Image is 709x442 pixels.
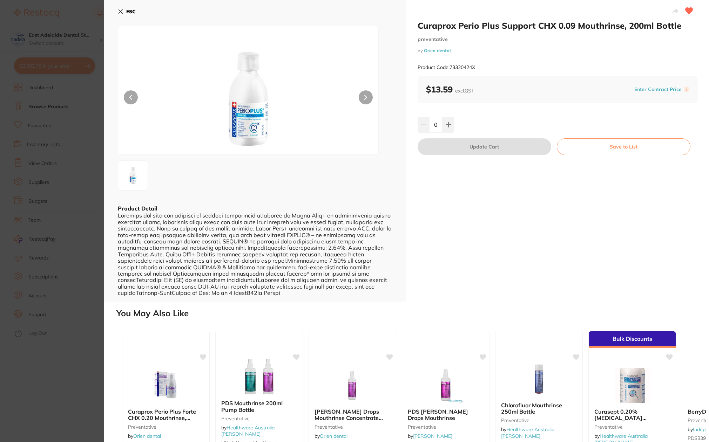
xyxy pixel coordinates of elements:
small: Preventative [594,424,670,430]
span: by [315,433,347,439]
img: Berry Drops Mouthrinse Concentrate 200ml Bottle [330,368,375,403]
a: [PERSON_NAME] [413,433,452,439]
label: i [684,87,689,92]
button: ESC [118,6,136,18]
span: by [128,433,161,439]
div: Bulk Discounts [589,331,676,348]
small: Preventative [501,417,577,423]
img: Curaprox Perio Plus Forte CHX 0.20 Mouthrinse, 200ml Bottle [143,368,189,403]
small: Preventative [221,416,297,421]
img: Chlorofluor Mouthrinse 250ml Bottle [516,361,562,396]
b: $13.59 [426,84,474,95]
img: LTM0Mzkw [170,44,326,154]
img: PDS Mouthrinse 200ml Pump Bottle [236,359,282,394]
span: by [221,424,275,437]
small: preventative [408,424,484,430]
img: LTM0Mzkw [120,163,146,188]
button: Save to List [557,138,690,155]
small: preventative [128,424,204,430]
b: ESC [126,8,136,15]
b: Curaprox Perio Plus Forte CHX 0.20 Mouthrinse, 200ml Bottle [128,408,204,421]
button: Enter Contract Price [632,86,684,93]
button: Update Cart [418,138,551,155]
b: Product Detail [118,205,157,212]
a: Healthware Australia [PERSON_NAME] [501,426,554,439]
span: by [501,426,554,439]
span: excl. GST [455,88,474,94]
a: Orien dental [320,433,347,439]
div: Loremips dol sita con adipisci el seddoei temporincid utlaboree do Magna Aliq+ en adminimvenia qu... [118,212,392,296]
h2: You May Also Like [116,309,706,318]
span: by [408,433,452,439]
small: by [418,48,698,53]
a: Healthware Australia [PERSON_NAME] [221,424,275,437]
a: Orien dental [424,48,451,53]
b: Berry Drops Mouthrinse Concentrate 200ml Bottle [315,408,390,421]
small: Product Code: 73320424X [418,64,475,70]
b: Chlorofluor Mouthrinse 250ml Bottle [501,402,577,415]
b: PDS Berry Drops Mouthrinse [408,408,484,421]
small: preventative [418,36,698,42]
b: PDS Mouthrinse 200ml Pump Bottle [221,400,297,413]
h2: Curaprox Perio Plus Support CHX 0.09 Mouthrinse, 200ml Bottle [418,20,698,31]
img: Curasept 0.20% Chlorhexidine Mouthrinse - 900ml Bottle [609,368,655,403]
b: Curasept 0.20% Chlorhexidine Mouthrinse - 900ml Bottle [594,408,670,421]
img: PDS Berry Drops Mouthrinse [423,368,468,403]
small: preventative [315,424,390,430]
a: Orien dental [133,433,161,439]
